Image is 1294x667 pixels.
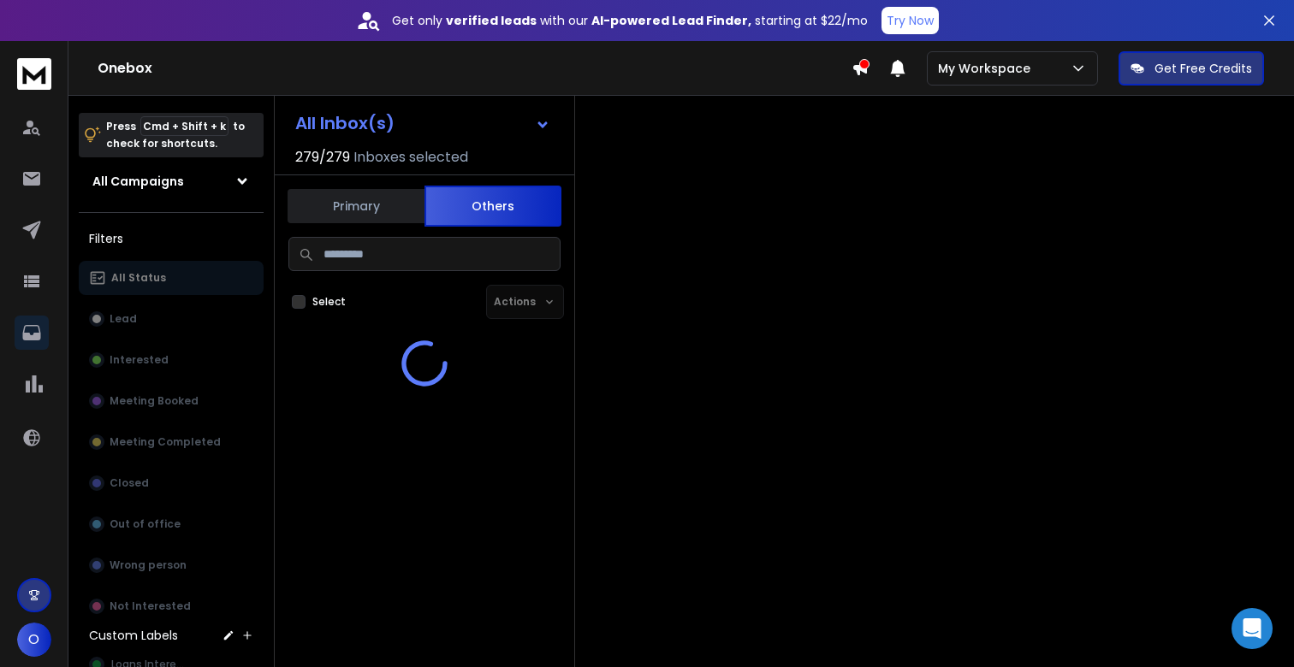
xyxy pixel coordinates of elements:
[17,58,51,90] img: logo
[98,58,852,79] h1: Onebox
[1155,60,1252,77] p: Get Free Credits
[295,115,395,132] h1: All Inbox(s)
[887,12,934,29] p: Try Now
[79,164,264,198] button: All Campaigns
[424,186,561,227] button: Others
[106,118,245,152] p: Press to check for shortcuts.
[446,12,537,29] strong: verified leads
[17,623,51,657] button: O
[1232,608,1273,649] div: Open Intercom Messenger
[1119,51,1264,86] button: Get Free Credits
[89,627,178,644] h3: Custom Labels
[353,147,468,168] h3: Inboxes selected
[92,173,184,190] h1: All Campaigns
[295,147,350,168] span: 279 / 279
[392,12,868,29] p: Get only with our starting at $22/mo
[312,295,346,309] label: Select
[79,227,264,251] h3: Filters
[881,7,939,34] button: Try Now
[140,116,229,136] span: Cmd + Shift + k
[591,12,751,29] strong: AI-powered Lead Finder,
[282,106,564,140] button: All Inbox(s)
[938,60,1037,77] p: My Workspace
[288,187,424,225] button: Primary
